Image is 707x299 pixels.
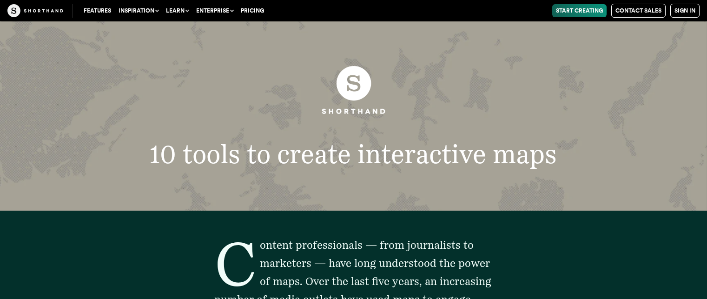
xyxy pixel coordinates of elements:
a: Pricing [237,4,268,17]
a: Contact Sales [611,4,666,18]
a: Sign in [670,4,700,18]
a: Start Creating [552,4,607,17]
img: The Craft [7,4,63,17]
a: Features [80,4,115,17]
button: Enterprise [192,4,237,17]
button: Learn [162,4,192,17]
h1: 10 tools to create interactive maps [90,141,617,167]
button: Inspiration [115,4,162,17]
